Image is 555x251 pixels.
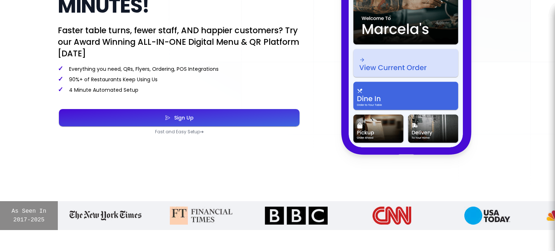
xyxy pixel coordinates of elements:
p: Faster table turns, fewer staff, AND happier customers? Try our Award Winning ALL-IN-ONE Digital ... [58,25,301,59]
p: Everything you need, QRs, Flyers, Ordering, POS Integrations [58,65,301,73]
span: ✓ [58,85,63,94]
div: Sign Up [171,115,194,120]
span: ✓ [58,64,63,73]
p: 90%+ of Restaurants Keep Using Us [58,75,301,83]
span: ✓ [58,74,63,83]
button: Sign Up [59,109,300,126]
p: 4 Minute Automated Setup [58,86,301,94]
p: Fast and Easy Setup ➜ [58,129,301,135]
